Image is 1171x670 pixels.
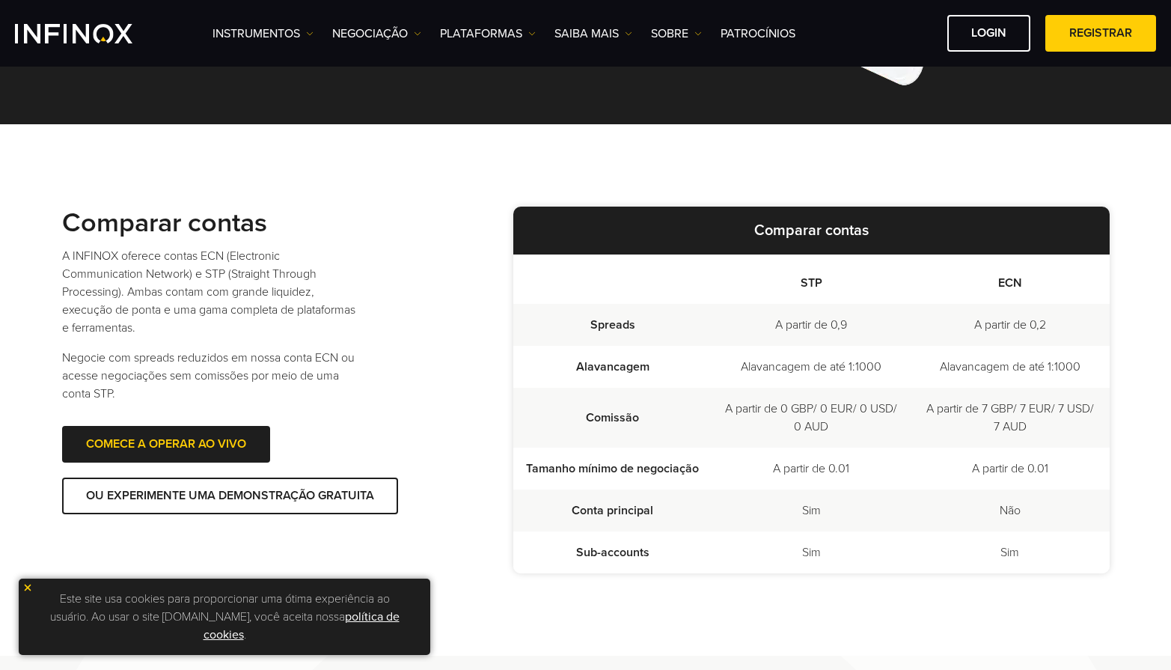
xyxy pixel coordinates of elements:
a: INFINOX Logo [15,24,168,43]
td: Sub-accounts [513,532,712,573]
a: COMECE A OPERAR AO VIVO [62,426,270,463]
strong: Comparar contas [62,207,267,239]
a: OU EXPERIMENTE UMA DEMONSTRAÇÃO GRATUITA [62,478,398,514]
p: A INFINOX oferece contas ECN (Electronic Communication Network) e STP (Straight Through Processin... [62,247,361,337]
td: Sim [712,490,911,532]
a: Registrar [1045,15,1156,52]
td: A partir de 0 GBP/ 0 EUR/ 0 USD/ 0 AUD [712,388,911,448]
a: PLATAFORMAS [440,25,536,43]
a: SOBRE [651,25,702,43]
strong: Comparar contas [754,222,869,240]
td: Tamanho mínimo de negociação [513,448,712,490]
td: Comissão [513,388,712,448]
td: Sim [911,532,1110,573]
a: Patrocínios [721,25,795,43]
td: A partir de 0,2 [911,304,1110,346]
p: Este site usa cookies para proporcionar uma ótima experiência ao usuário. Ao usar o site [DOMAIN_... [26,586,423,648]
p: Negocie com spreads reduzidos em nossa conta ECN ou acesse negociações sem comissões por meio de ... [62,349,361,403]
img: yellow close icon [22,582,33,593]
td: Spreads [513,304,712,346]
td: Alavancagem de até 1:1000 [911,346,1110,388]
td: Não [911,490,1110,532]
td: Conta principal [513,490,712,532]
th: STP [712,255,911,304]
td: Alavancagem [513,346,712,388]
td: A partir de 0.01 [911,448,1110,490]
td: A partir de 7 GBP/ 7 EUR/ 7 USD/ 7 AUD [911,388,1110,448]
a: Instrumentos [213,25,314,43]
td: A partir de 0.01 [712,448,911,490]
a: Login [947,15,1030,52]
td: Sim [712,532,911,573]
a: NEGOCIAÇÃO [332,25,421,43]
a: Saiba mais [554,25,632,43]
td: Alavancagem de até 1:1000 [712,346,911,388]
td: A partir de 0,9 [712,304,911,346]
th: ECN [911,255,1110,304]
